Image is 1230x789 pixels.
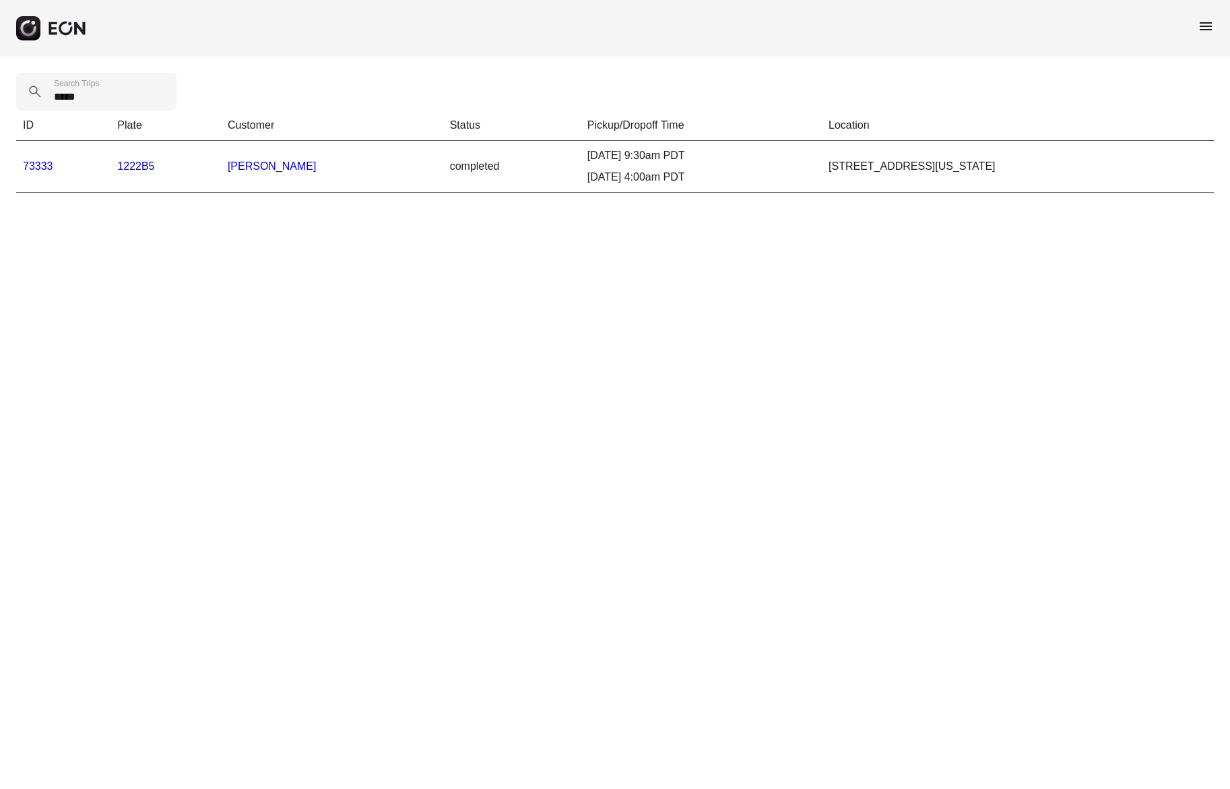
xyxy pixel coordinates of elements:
[822,141,1214,193] td: [STREET_ADDRESS][US_STATE]
[110,111,221,141] th: Plate
[581,111,822,141] th: Pickup/Dropoff Time
[587,169,815,185] div: [DATE] 4:00am PDT
[54,78,99,89] label: Search Trips
[822,111,1214,141] th: Location
[23,160,53,172] a: 73333
[221,111,443,141] th: Customer
[443,141,581,193] td: completed
[587,148,815,164] div: [DATE] 9:30am PDT
[443,111,581,141] th: Status
[1198,18,1214,34] span: menu
[117,160,154,172] a: 1222B5
[16,111,110,141] th: ID
[228,160,317,172] a: [PERSON_NAME]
